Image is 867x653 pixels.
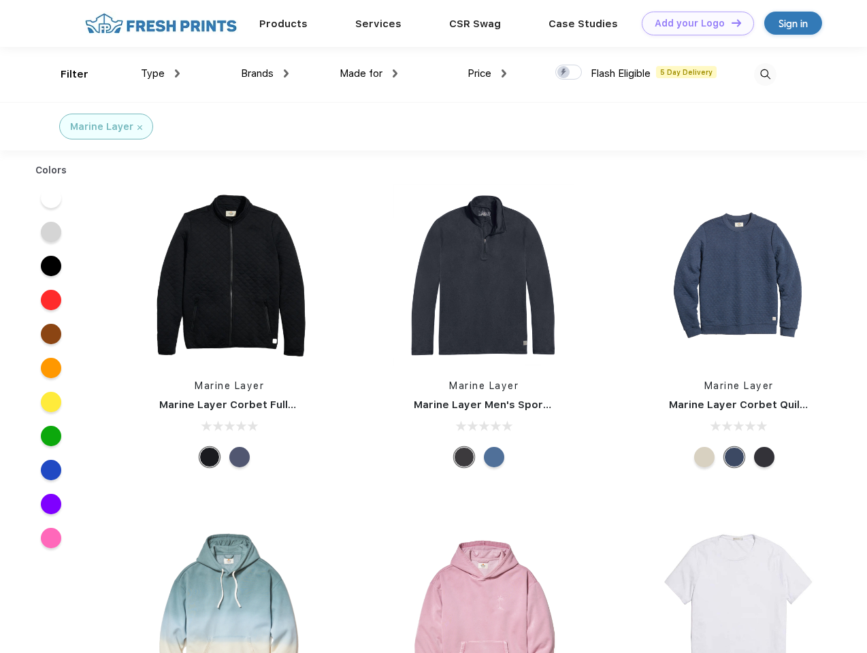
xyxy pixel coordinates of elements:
[81,12,241,35] img: fo%20logo%202.webp
[241,67,274,80] span: Brands
[355,18,402,30] a: Services
[502,69,506,78] img: dropdown.png
[199,447,220,467] div: Black
[159,399,348,411] a: Marine Layer Corbet Full-Zip Jacket
[139,184,320,365] img: func=resize&h=266
[195,380,264,391] a: Marine Layer
[764,12,822,35] a: Sign in
[694,447,715,467] div: Oat Heather
[25,163,78,178] div: Colors
[259,18,308,30] a: Products
[229,447,250,467] div: Navy
[284,69,289,78] img: dropdown.png
[704,380,774,391] a: Marine Layer
[449,380,519,391] a: Marine Layer
[468,67,491,80] span: Price
[340,67,382,80] span: Made for
[454,447,474,467] div: Charcoal
[754,63,776,86] img: desktop_search.svg
[449,18,501,30] a: CSR Swag
[732,19,741,27] img: DT
[591,67,651,80] span: Flash Eligible
[414,399,611,411] a: Marine Layer Men's Sport Quarter Zip
[484,447,504,467] div: Deep Denim
[70,120,133,134] div: Marine Layer
[724,447,745,467] div: Navy Heather
[175,69,180,78] img: dropdown.png
[393,184,574,365] img: func=resize&h=266
[393,69,397,78] img: dropdown.png
[649,184,830,365] img: func=resize&h=266
[61,67,88,82] div: Filter
[655,18,725,29] div: Add your Logo
[754,447,774,467] div: Charcoal
[141,67,165,80] span: Type
[137,125,142,130] img: filter_cancel.svg
[656,66,717,78] span: 5 Day Delivery
[779,16,808,31] div: Sign in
